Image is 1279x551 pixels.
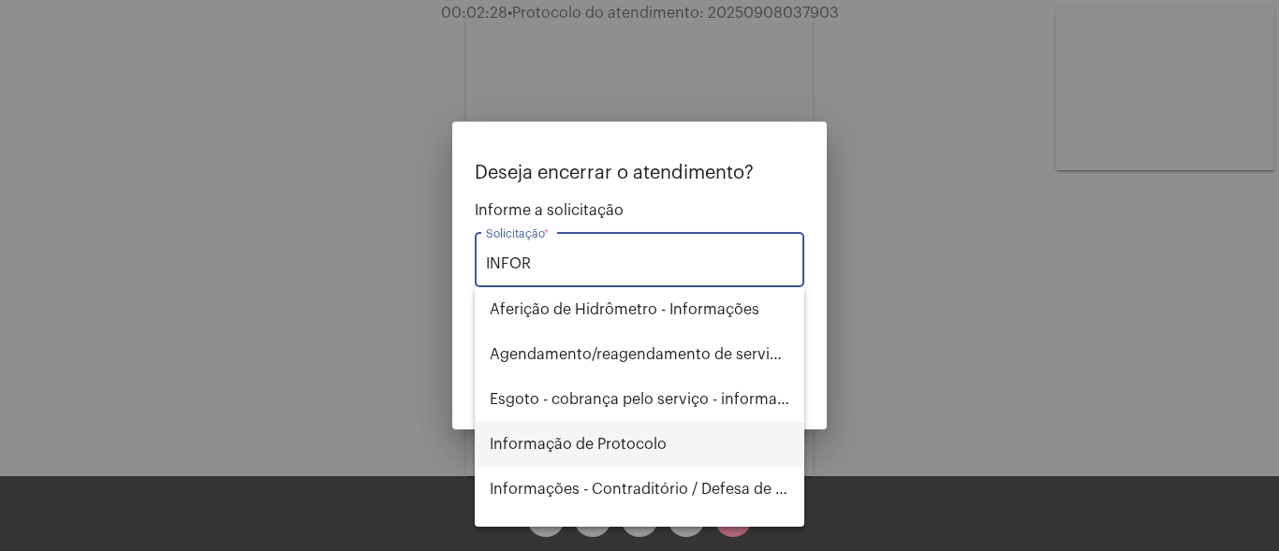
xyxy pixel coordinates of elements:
[490,422,789,467] span: Informação de Protocolo
[490,287,789,332] span: Aferição de Hidrômetro - Informações
[490,332,789,377] span: Agendamento/reagendamento de serviços - informações
[490,467,789,512] span: Informações - Contraditório / Defesa de infração
[475,202,804,219] span: Informe a solicitação
[475,163,804,183] p: Deseja encerrar o atendimento?
[486,255,793,272] input: Buscar solicitação
[490,377,789,422] span: Esgoto - cobrança pelo serviço - informações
